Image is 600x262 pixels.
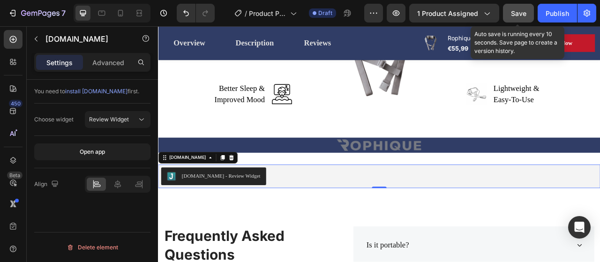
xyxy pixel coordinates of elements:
[34,143,150,160] button: Open app
[427,72,508,102] p: Lightweight & Easy-To-Use
[245,8,247,18] span: /
[11,186,22,197] img: Judgeme.png
[30,186,130,195] div: [DOMAIN_NAME] - Review Widget
[497,16,527,27] div: Buy Now
[503,4,534,22] button: Save
[60,72,136,102] p: Better Sleep & Improved Mood
[34,178,60,191] div: Align
[45,33,125,45] p: Judge.me
[12,163,62,172] div: [DOMAIN_NAME]
[318,9,332,17] span: Draft
[367,22,395,35] div: €55,99
[92,58,124,67] p: Advanced
[67,242,118,253] div: Delete element
[4,180,137,202] button: Judge.me - Review Widget
[34,240,150,255] button: Delete element
[34,87,150,96] div: You need to first.
[34,115,74,124] div: Choose widget
[61,7,66,19] p: 7
[417,8,478,18] span: 1 product assigned
[226,143,336,161] img: gempages_579917557067153941-b97bc1f6-ec65-4911-b1eb-cae3964e164f.png
[65,88,127,95] span: install [DOMAIN_NAME]
[511,9,526,17] span: Save
[144,74,171,100] img: Alt Image
[409,4,499,22] button: 1 product assigned
[538,4,577,22] button: Publish
[4,4,70,22] button: 7
[85,111,150,128] button: Review Widget
[89,116,129,123] span: Review Widget
[80,148,105,156] div: Open app
[9,100,22,107] div: 450
[177,4,215,22] div: Undo/Redo
[469,10,555,33] button: Buy Now
[46,58,73,67] p: Settings
[568,216,591,239] div: Open Intercom Messenger
[392,74,418,100] img: Alt Image
[367,8,454,22] h2: Rophique massager ™
[546,8,569,18] div: Publish
[158,26,600,262] iframe: Design area
[7,172,22,179] div: Beta
[399,22,427,35] div: €65,99
[249,8,286,18] span: Product Page - [DATE] 02:24:43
